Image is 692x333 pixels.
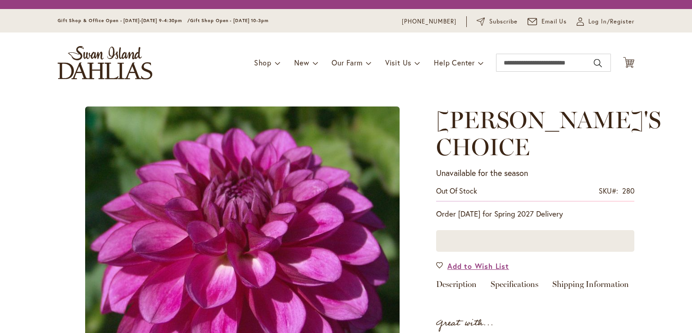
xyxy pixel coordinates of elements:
[552,280,629,293] a: Shipping Information
[588,17,634,26] span: Log In/Register
[436,280,634,293] div: Detailed Product Info
[294,58,309,67] span: New
[436,186,477,196] div: Availability
[385,58,411,67] span: Visit Us
[577,17,634,26] a: Log In/Register
[436,208,634,219] p: Order [DATE] for Spring 2027 Delivery
[447,261,509,271] span: Add to Wish List
[477,17,518,26] a: Subscribe
[58,46,152,79] a: store logo
[489,17,518,26] span: Subscribe
[594,56,602,70] button: Search
[491,280,538,293] a: Specifications
[528,17,567,26] a: Email Us
[434,58,475,67] span: Help Center
[402,17,456,26] a: [PHONE_NUMBER]
[542,17,567,26] span: Email Us
[622,186,634,196] div: 280
[436,261,509,271] a: Add to Wish List
[190,18,269,23] span: Gift Shop Open - [DATE] 10-3pm
[436,316,494,331] strong: Great with...
[436,186,477,195] span: Out of stock
[332,58,362,67] span: Our Farm
[436,106,661,161] span: [PERSON_NAME]'S CHOICE
[254,58,272,67] span: Shop
[436,280,477,293] a: Description
[58,18,190,23] span: Gift Shop & Office Open - [DATE]-[DATE] 9-4:30pm /
[436,167,528,179] p: Unavailable for the season
[599,186,618,195] strong: SKU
